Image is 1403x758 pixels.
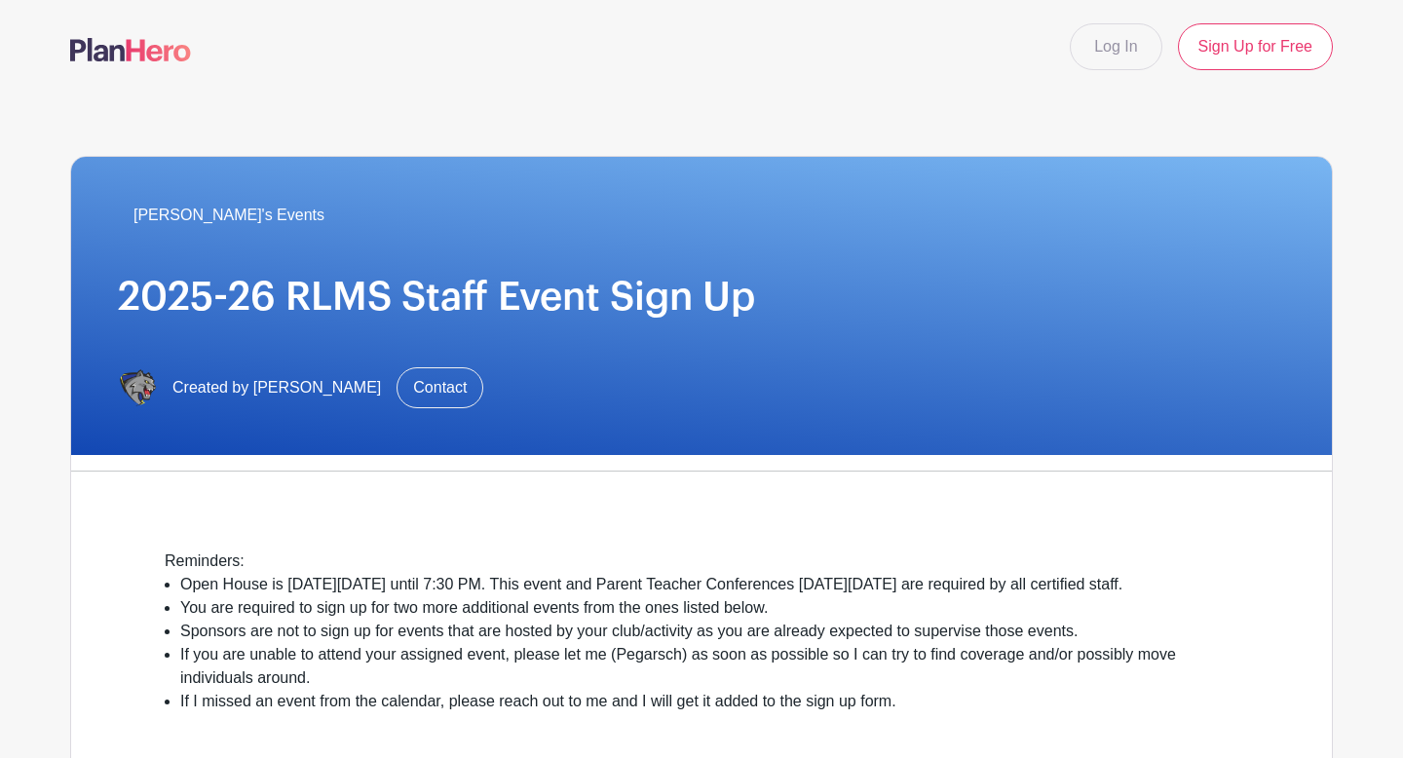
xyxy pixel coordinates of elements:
div: Reminders: [165,550,1238,573]
li: If I missed an event from the calendar, please reach out to me and I will get it added to the sig... [180,690,1238,713]
li: Sponsors are not to sign up for events that are hosted by your club/activity as you are already e... [180,620,1238,643]
img: IMG_6734.PNG [118,368,157,407]
h1: 2025-26 RLMS Staff Event Sign Up [118,274,1285,321]
img: logo-507f7623f17ff9eddc593b1ce0a138ce2505c220e1c5a4e2b4648c50719b7d32.svg [70,38,191,61]
span: [PERSON_NAME]'s Events [133,204,324,227]
a: Sign Up for Free [1178,23,1333,70]
span: Created by [PERSON_NAME] [172,376,381,399]
a: Log In [1070,23,1161,70]
li: Open House is [DATE][DATE] until 7:30 PM. This event and Parent Teacher Conferences [DATE][DATE] ... [180,573,1238,596]
a: Contact [397,367,483,408]
li: If you are unable to attend your assigned event, please let me (Pegarsch) as soon as possible so ... [180,643,1238,690]
li: You are required to sign up for two more additional events from the ones listed below. [180,596,1238,620]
